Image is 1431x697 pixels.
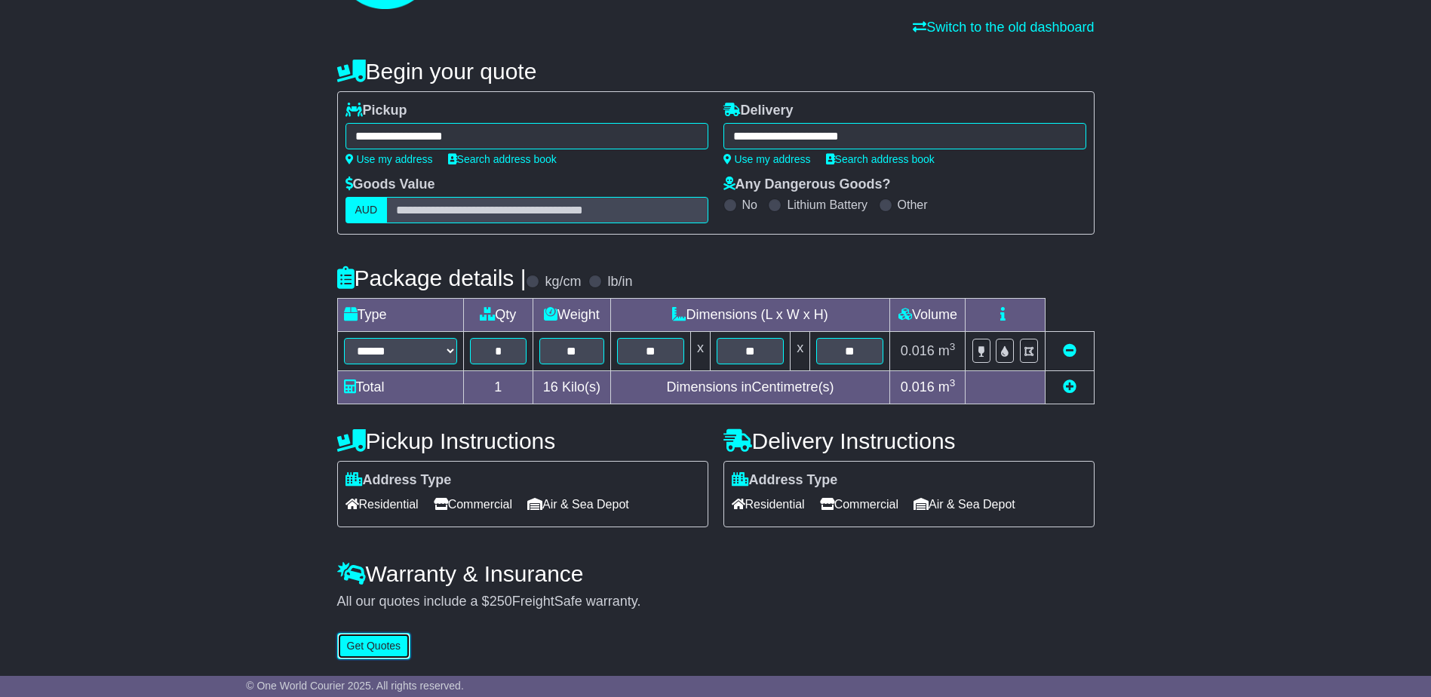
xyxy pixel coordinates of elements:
[723,177,891,193] label: Any Dangerous Goods?
[607,274,632,290] label: lb/in
[337,428,708,453] h4: Pickup Instructions
[345,177,435,193] label: Goods Value
[723,153,811,165] a: Use my address
[901,343,935,358] span: 0.016
[463,371,533,404] td: 1
[463,299,533,332] td: Qty
[543,379,558,395] span: 16
[890,299,966,332] td: Volume
[337,266,527,290] h4: Package details |
[913,20,1094,35] a: Switch to the old dashboard
[490,594,512,609] span: 250
[732,493,805,516] span: Residential
[723,428,1095,453] h4: Delivery Instructions
[337,633,411,659] button: Get Quotes
[826,153,935,165] a: Search address book
[791,332,810,371] td: x
[533,371,611,404] td: Kilo(s)
[787,198,868,212] label: Lithium Battery
[610,299,890,332] td: Dimensions (L x W x H)
[533,299,611,332] td: Weight
[345,103,407,119] label: Pickup
[914,493,1015,516] span: Air & Sea Depot
[545,274,581,290] label: kg/cm
[246,680,464,692] span: © One World Courier 2025. All rights reserved.
[337,299,463,332] td: Type
[723,103,794,119] label: Delivery
[938,343,956,358] span: m
[345,493,419,516] span: Residential
[690,332,710,371] td: x
[898,198,928,212] label: Other
[1063,343,1076,358] a: Remove this item
[938,379,956,395] span: m
[345,472,452,489] label: Address Type
[434,493,512,516] span: Commercial
[610,371,890,404] td: Dimensions in Centimetre(s)
[742,198,757,212] label: No
[901,379,935,395] span: 0.016
[527,493,629,516] span: Air & Sea Depot
[337,59,1095,84] h4: Begin your quote
[1063,379,1076,395] a: Add new item
[337,561,1095,586] h4: Warranty & Insurance
[732,472,838,489] label: Address Type
[337,594,1095,610] div: All our quotes include a $ FreightSafe warranty.
[345,197,388,223] label: AUD
[950,377,956,388] sup: 3
[345,153,433,165] a: Use my address
[820,493,898,516] span: Commercial
[950,341,956,352] sup: 3
[448,153,557,165] a: Search address book
[337,371,463,404] td: Total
